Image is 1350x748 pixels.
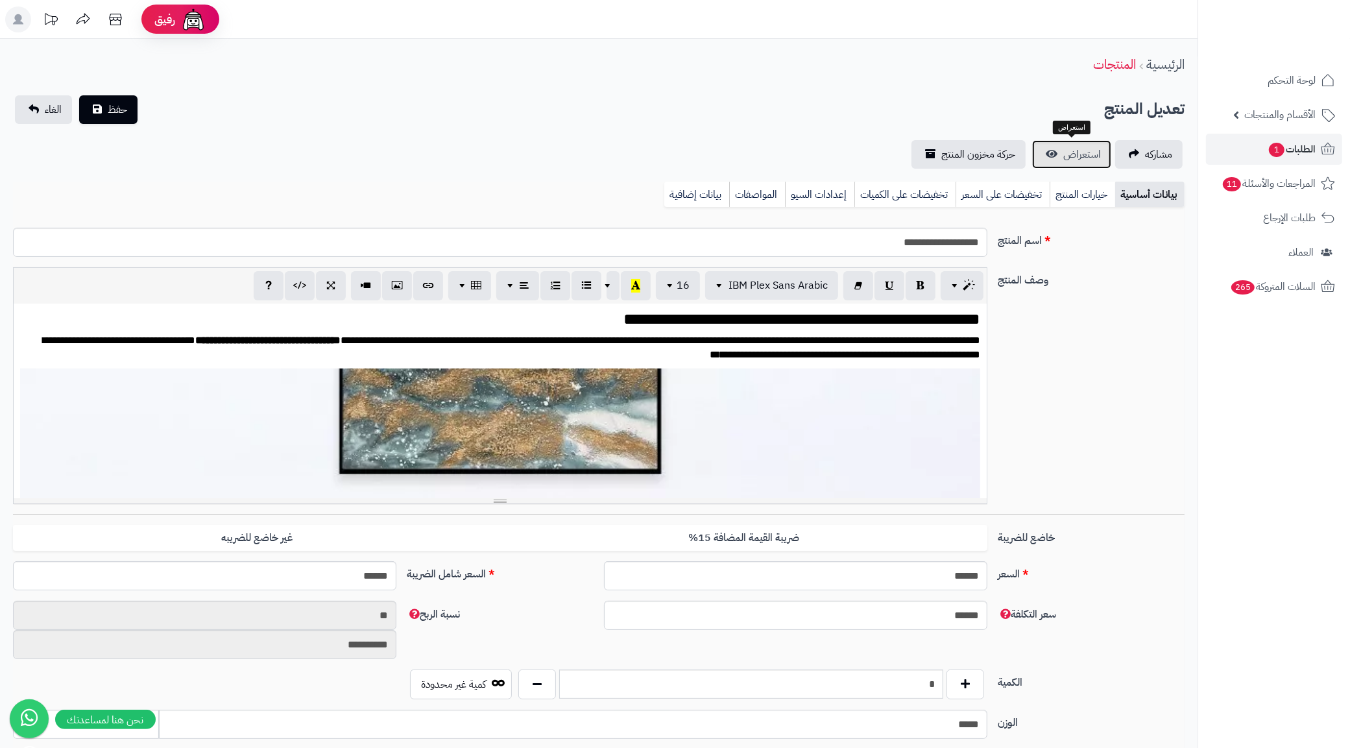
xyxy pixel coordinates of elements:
[993,670,1190,690] label: الكمية
[1268,71,1316,90] span: لوحة التحكم
[500,525,987,551] label: ضريبة القيمة المضافة 15%
[1230,278,1316,296] span: السلات المتروكة
[1206,134,1342,165] a: الطلبات1
[1206,271,1342,302] a: السلات المتروكة265
[1231,280,1255,295] span: 265
[1032,140,1111,169] a: استعراض
[993,267,1190,288] label: وصف المنتج
[664,182,729,208] a: بيانات إضافية
[180,6,206,32] img: ai-face.png
[1146,54,1185,74] a: الرئيسية
[993,228,1190,248] label: اسم المنتج
[998,607,1056,622] span: سعر التكلفة
[407,607,460,622] span: نسبة الربح
[1145,147,1172,162] span: مشاركه
[705,271,838,300] button: IBM Plex Sans Arabic
[1093,54,1136,74] a: المنتجات
[1288,243,1314,261] span: العملاء
[1104,96,1185,123] h2: تعديل المنتج
[1050,182,1115,208] a: خيارات المنتج
[1053,121,1091,135] div: استعراض
[1206,237,1342,268] a: العملاء
[1206,168,1342,199] a: المراجعات والأسئلة11
[993,710,1190,730] label: الوزن
[993,561,1190,582] label: السعر
[1269,143,1284,157] span: 1
[1115,140,1183,169] a: مشاركه
[402,561,599,582] label: السعر شامل الضريبة
[1262,35,1338,62] img: logo-2.png
[1222,175,1316,193] span: المراجعات والأسئلة
[1263,209,1316,227] span: طلبات الإرجاع
[13,525,500,551] label: غير خاضع للضريبه
[108,102,127,117] span: حفظ
[993,525,1190,546] label: خاضع للضريبة
[729,278,828,293] span: IBM Plex Sans Arabic
[911,140,1026,169] a: حركة مخزون المنتج
[1244,106,1316,124] span: الأقسام والمنتجات
[79,95,138,124] button: حفظ
[1268,140,1316,158] span: الطلبات
[1223,177,1241,191] span: 11
[154,12,175,27] span: رفيق
[1206,65,1342,96] a: لوحة التحكم
[1206,202,1342,234] a: طلبات الإرجاع
[785,182,854,208] a: إعدادات السيو
[677,278,690,293] span: 16
[1063,147,1101,162] span: استعراض
[45,102,62,117] span: الغاء
[854,182,956,208] a: تخفيضات على الكميات
[956,182,1050,208] a: تخفيضات على السعر
[729,182,785,208] a: المواصفات
[656,271,700,300] button: 16
[15,95,72,124] a: الغاء
[1115,182,1185,208] a: بيانات أساسية
[941,147,1015,162] span: حركة مخزون المنتج
[34,6,67,36] a: تحديثات المنصة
